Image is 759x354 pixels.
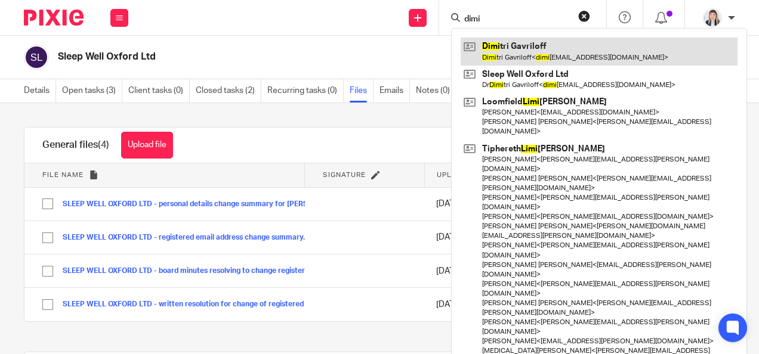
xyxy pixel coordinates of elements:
a: Client tasks (0) [128,79,190,103]
span: Upload date [437,172,490,178]
input: Select [36,226,59,249]
a: Open tasks (3) [62,79,122,103]
input: Select [36,293,59,316]
input: Select [36,192,59,215]
a: Notes (0) [416,79,456,103]
button: Upload file [121,132,173,159]
p: [DATE] 8:38am [436,231,514,243]
p: [DATE] 10:38am [436,198,514,210]
h1: General files [42,139,109,151]
span: (4) [98,140,109,150]
a: Files [350,79,374,103]
span: Signature [323,172,366,178]
img: svg%3E [24,45,49,70]
button: SLEEP WELL OXFORD LTD - registered email address change summary.pdf [63,234,325,242]
span: File name [42,172,84,178]
p: [DATE] 8:38am [436,299,514,310]
h2: Sleep Well Oxford Ltd [58,51,470,63]
button: SLEEP WELL OXFORD LTD - written resolution for change of registered email address.docx [63,300,380,309]
button: SLEEP WELL OXFORD LTD - board minutes resolving to change registered email address.docx [63,267,390,275]
img: Carlean%20Parker%20Pic.jpg [703,8,722,27]
p: [DATE] 8:38am [436,265,514,277]
button: SLEEP WELL OXFORD LTD - personal details change summary for [PERSON_NAME].pdf [63,200,367,209]
input: Select [36,260,59,282]
a: Recurring tasks (0) [267,79,344,103]
a: Closed tasks (2) [196,79,261,103]
a: Details [24,79,56,103]
input: Search [463,14,570,25]
a: Emails [379,79,410,103]
button: Clear [578,10,590,22]
img: Pixie [24,10,84,26]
